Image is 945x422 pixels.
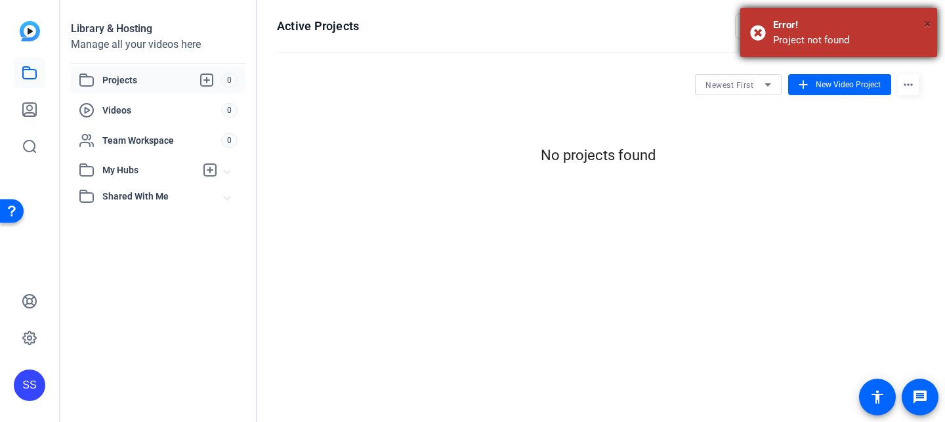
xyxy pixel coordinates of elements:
[898,74,919,95] mat-icon: more_horiz
[14,369,45,401] div: SS
[277,144,919,166] div: No projects found
[773,33,927,48] div: Project not found
[924,16,931,32] span: ×
[71,37,245,53] div: Manage all your videos here
[773,18,927,33] div: Error!
[277,18,359,34] h1: Active Projects
[20,21,40,41] img: blue-gradient.svg
[816,79,881,91] span: New Video Project
[102,72,221,88] span: Projects
[102,190,224,203] span: Shared With Me
[221,73,238,87] span: 0
[102,163,196,177] span: My Hubs
[102,104,221,117] span: Videos
[788,74,891,95] button: New Video Project
[71,183,245,209] mat-expansion-panel-header: Shared With Me
[924,14,931,33] button: Close
[102,134,221,147] span: Team Workspace
[221,103,238,117] span: 0
[912,389,928,405] mat-icon: message
[71,157,245,183] mat-expansion-panel-header: My Hubs
[221,133,238,148] span: 0
[705,81,753,90] span: Newest First
[796,77,810,92] mat-icon: add
[71,21,245,37] div: Library & Hosting
[870,389,885,405] mat-icon: accessibility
